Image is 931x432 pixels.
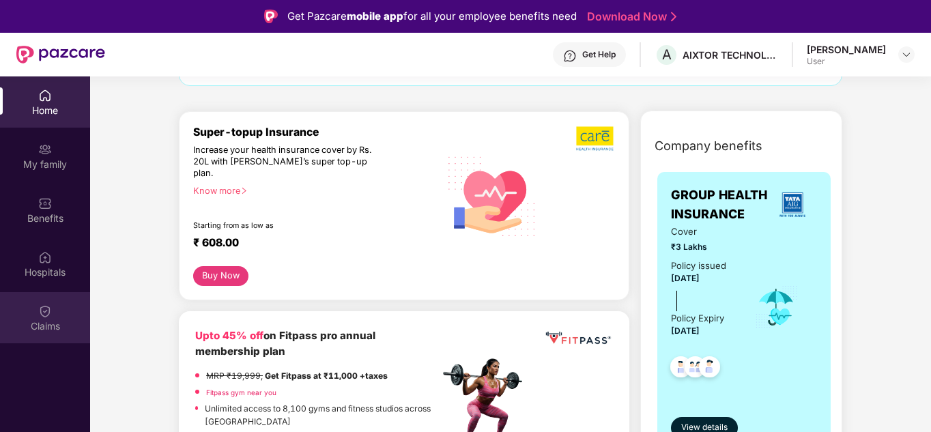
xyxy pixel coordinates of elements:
span: [DATE] [671,326,700,336]
div: Increase your health insurance cover by Rs. 20L with [PERSON_NAME]’s super top-up plan. [193,145,380,179]
span: Company benefits [655,136,762,156]
div: AIXTOR TECHNOLOGIES LLP [683,48,778,61]
div: ₹ 608.00 [193,236,426,253]
div: Super-topup Insurance [193,126,440,139]
img: Logo [264,10,278,23]
b: Upto 45% off [195,329,263,342]
span: GROUP HEALTH INSURANCE [671,186,768,225]
del: MRP ₹19,999, [206,371,263,381]
span: ₹3 Lakhs [671,240,735,253]
span: [DATE] [671,273,700,283]
img: fppp.png [543,328,613,349]
div: User [807,56,886,67]
span: right [240,187,248,195]
img: svg+xml;base64,PHN2ZyB3aWR0aD0iMjAiIGhlaWdodD0iMjAiIHZpZXdCb3g9IjAgMCAyMCAyMCIgZmlsbD0ibm9uZSIgeG... [38,143,52,156]
img: svg+xml;base64,PHN2ZyB4bWxucz0iaHR0cDovL3d3dy53My5vcmcvMjAwMC9zdmciIHdpZHRoPSI0OC45NDMiIGhlaWdodD... [664,352,698,386]
span: A [662,46,672,63]
img: svg+xml;base64,PHN2ZyBpZD0iSG9tZSIgeG1sbnM9Imh0dHA6Ly93d3cudzMub3JnLzIwMDAvc3ZnIiB3aWR0aD0iMjAiIG... [38,89,52,102]
p: Unlimited access to 8,100 gyms and fitness studios across [GEOGRAPHIC_DATA] [205,402,439,428]
img: svg+xml;base64,PHN2ZyBpZD0iSG9zcGl0YWxzIiB4bWxucz0iaHR0cDovL3d3dy53My5vcmcvMjAwMC9zdmciIHdpZHRoPS... [38,250,52,264]
span: Cover [671,225,735,239]
img: New Pazcare Logo [16,46,105,63]
a: Fitpass gym near you [206,388,276,397]
div: Get Pazcare for all your employee benefits need [287,8,577,25]
div: Starting from as low as [193,221,382,231]
img: insurerLogo [774,186,811,223]
img: Stroke [671,10,676,24]
div: Policy Expiry [671,311,724,326]
div: Know more [193,186,431,195]
img: svg+xml;base64,PHN2ZyBpZD0iQ2xhaW0iIHhtbG5zPSJodHRwOi8vd3d3LnczLm9yZy8yMDAwL3N2ZyIgd2lkdGg9IjIwIi... [38,304,52,318]
strong: mobile app [347,10,403,23]
img: icon [754,285,799,330]
div: Get Help [582,49,616,60]
b: on Fitpass pro annual membership plan [195,329,375,358]
img: svg+xml;base64,PHN2ZyB4bWxucz0iaHR0cDovL3d3dy53My5vcmcvMjAwMC9zdmciIHdpZHRoPSI0OC45MTUiIGhlaWdodD... [678,352,712,386]
div: [PERSON_NAME] [807,43,886,56]
img: svg+xml;base64,PHN2ZyB4bWxucz0iaHR0cDovL3d3dy53My5vcmcvMjAwMC9zdmciIHdpZHRoPSI0OC45NDMiIGhlaWdodD... [693,352,726,386]
a: Download Now [587,10,672,24]
div: Policy issued [671,259,726,273]
img: svg+xml;base64,PHN2ZyBpZD0iRHJvcGRvd24tMzJ4MzIiIHhtbG5zPSJodHRwOi8vd3d3LnczLm9yZy8yMDAwL3N2ZyIgd2... [901,49,912,60]
img: svg+xml;base64,PHN2ZyBpZD0iSGVscC0zMngzMiIgeG1sbnM9Imh0dHA6Ly93d3cudzMub3JnLzIwMDAvc3ZnIiB3aWR0aD... [563,49,577,63]
img: b5dec4f62d2307b9de63beb79f102df3.png [576,126,615,152]
img: svg+xml;base64,PHN2ZyB4bWxucz0iaHR0cDovL3d3dy53My5vcmcvMjAwMC9zdmciIHhtbG5zOnhsaW5rPSJodHRwOi8vd3... [440,142,545,249]
button: Buy Now [193,266,248,286]
img: svg+xml;base64,PHN2ZyBpZD0iQmVuZWZpdHMiIHhtbG5zPSJodHRwOi8vd3d3LnczLm9yZy8yMDAwL3N2ZyIgd2lkdGg9Ij... [38,197,52,210]
strong: Get Fitpass at ₹11,000 +taxes [265,371,388,381]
